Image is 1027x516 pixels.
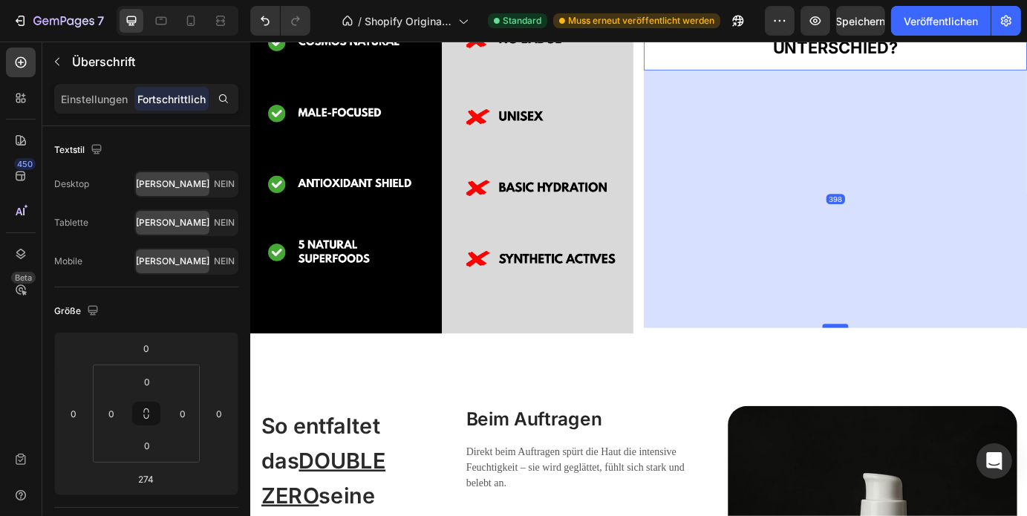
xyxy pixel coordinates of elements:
[136,178,209,189] font: [PERSON_NAME]
[977,443,1012,479] div: Öffnen Sie den Intercom Messenger
[97,13,104,28] font: 7
[172,402,194,425] input: 0px
[62,402,85,425] input: 0
[132,370,162,393] input: 0px
[358,15,362,27] font: /
[136,255,209,267] font: [PERSON_NAME]
[54,144,85,155] font: Textstil
[247,418,512,448] h3: Beim Auftragen
[54,217,88,228] font: Tablette
[836,6,885,36] button: Speichern
[17,159,33,169] font: 450
[250,6,310,36] div: Rückgängig/Wiederholen
[15,272,32,283] font: Beta
[836,15,886,27] font: Speichern
[568,15,714,26] font: Muss erneut veröffentlicht werden
[208,402,230,425] input: 0
[72,54,135,69] font: Überschrift
[215,255,235,267] font: NEIN
[72,53,232,71] p: Überschrift
[365,15,451,43] font: Shopify Original Home-Vorlage
[215,217,235,228] font: NEIN
[661,174,682,186] div: 398
[100,402,123,425] input: 0px
[891,6,991,36] button: Veröffentlichen
[248,462,511,515] p: Direkt beim Auftragen spürt die Haut die intensive Feuchtigkeit – sie wird geglättet, fühlt sich ...
[54,305,81,316] font: Größe
[54,255,82,267] font: Mobile
[250,42,1027,516] iframe: Designbereich
[61,93,128,105] font: Einstellungen
[904,15,978,27] font: Veröffentlichen
[6,6,111,36] button: 7
[54,178,89,189] font: Desktop
[215,178,235,189] font: NEIN
[132,434,162,457] input: 0px
[503,15,541,26] font: Standard
[136,217,209,228] font: [PERSON_NAME]
[131,468,161,490] input: 274
[137,93,206,105] font: Fortschrittlich
[131,337,161,359] input: 0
